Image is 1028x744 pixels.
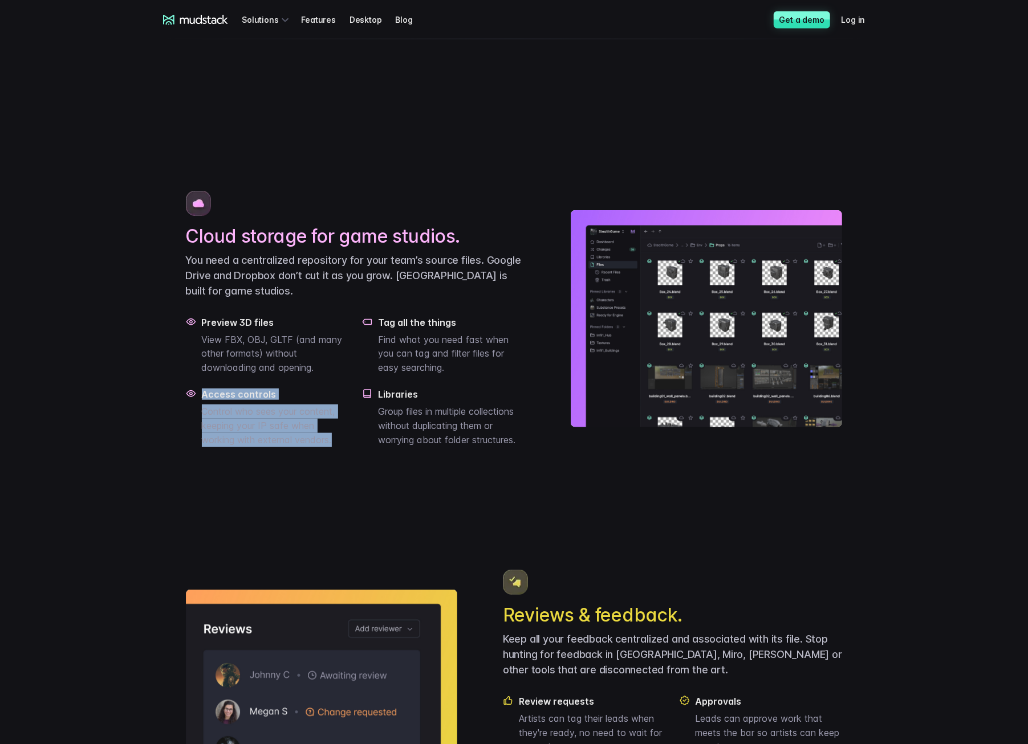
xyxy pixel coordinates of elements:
img: Cloud storage interface [571,210,842,427]
h4: Approvals [696,696,843,707]
a: Get a demo [774,11,830,28]
h2: Cloud storage for game studios. [186,225,526,248]
p: View FBX, OBJ, GLTF (and many other formats) without downloading and opening. [202,333,349,375]
p: Find what you need fast when you can tag and filter files for easy searching. [378,333,525,375]
span: Last name [190,1,233,10]
h2: Reviews & feedback. [503,604,843,627]
p: You need a centralized repository for your team’s source files. Google Drive and Dropbox don’t cu... [186,252,526,299]
a: mudstack logo [163,15,229,25]
a: Log in [842,9,879,30]
div: Solutions [242,9,292,30]
p: Group files in multiple collections without duplicating them or worrying about folder structures. [378,404,525,447]
h4: Libraries [378,389,525,400]
input: Work with outsourced artists? [3,207,10,214]
h4: Review requests [519,696,666,707]
span: Art team size [190,94,243,104]
p: Keep all your feedback centralized and associated with its file. Stop hunting for feedback in [GE... [503,631,843,677]
span: Work with outsourced artists? [13,206,133,216]
h4: Access controls [202,389,349,400]
span: Job title [190,47,222,57]
a: Features [301,9,349,30]
p: Control who sees your content, keeping your IP safe when working with external vendors. [202,404,349,447]
h4: Preview 3D files [202,317,349,328]
h4: Tag all the things [378,317,525,328]
a: Desktop [350,9,396,30]
a: Blog [395,9,426,30]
